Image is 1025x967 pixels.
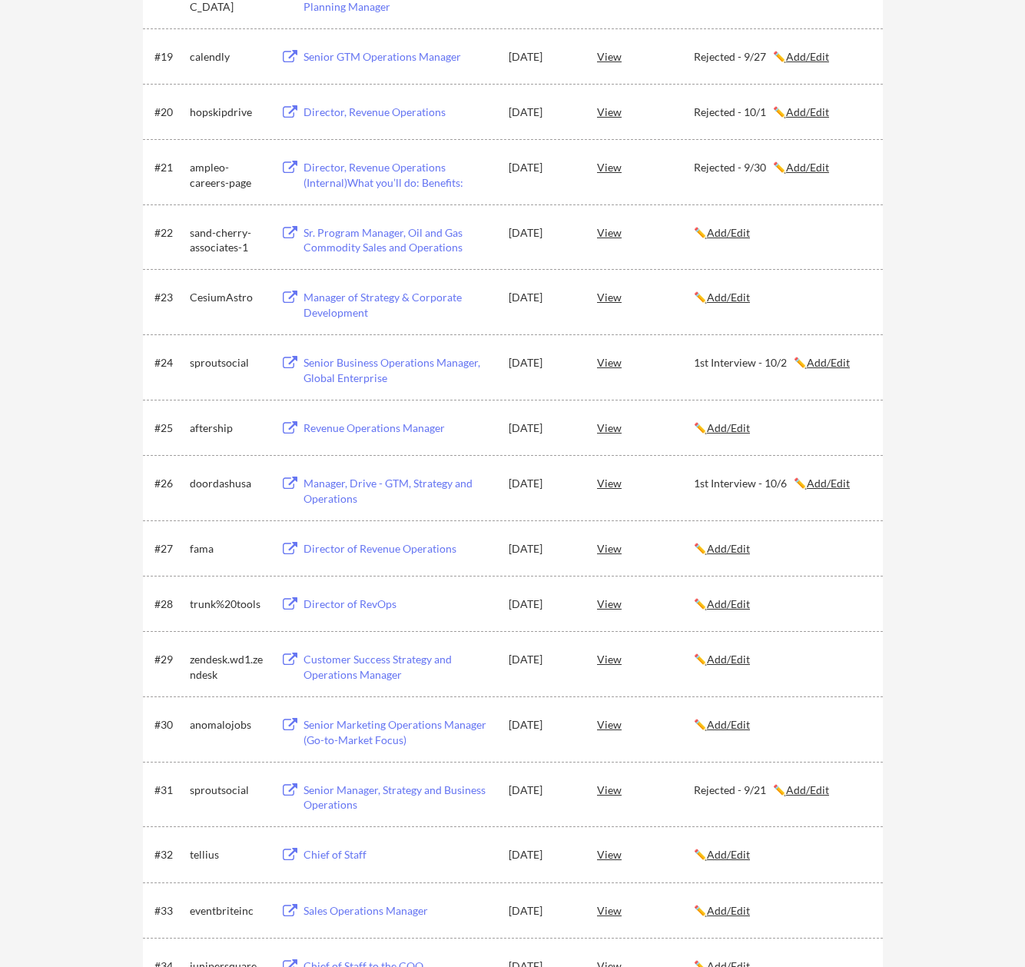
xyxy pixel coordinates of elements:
div: View [597,283,694,311]
div: #26 [154,476,184,491]
div: sproutsocial [190,355,267,371]
div: View [597,840,694,868]
div: Revenue Operations Manager [304,420,494,436]
div: #31 [154,783,184,798]
u: Add/Edit [707,848,750,861]
u: Add/Edit [786,783,829,796]
u: Add/Edit [707,653,750,666]
div: [DATE] [509,355,576,371]
div: sproutsocial [190,783,267,798]
div: #19 [154,49,184,65]
div: Director, Revenue Operations [304,105,494,120]
div: View [597,218,694,246]
div: [DATE] [509,652,576,667]
div: calendly [190,49,267,65]
div: ✏️ [694,596,869,612]
div: Director of RevOps [304,596,494,612]
u: Add/Edit [807,477,850,490]
div: [DATE] [509,783,576,798]
div: View [597,776,694,803]
u: Add/Edit [707,718,750,731]
div: 1st Interview - 10/6 ✏️ [694,476,869,491]
div: Manager, Drive - GTM, Strategy and Operations [304,476,494,506]
div: Rejected - 9/21 ✏️ [694,783,869,798]
div: fama [190,541,267,557]
div: Senior Marketing Operations Manager (Go-to-Market Focus) [304,717,494,747]
div: [DATE] [509,290,576,305]
div: sand-cherry-associates-1 [190,225,267,255]
u: Add/Edit [807,356,850,369]
div: hopskipdrive [190,105,267,120]
div: ampleo-careers-page [190,160,267,190]
div: View [597,42,694,70]
div: tellius [190,847,267,862]
div: [DATE] [509,903,576,919]
div: View [597,414,694,441]
div: Senior GTM Operations Manager [304,49,494,65]
div: View [597,645,694,673]
div: Senior Business Operations Manager, Global Enterprise [304,355,494,385]
div: anomalojobs [190,717,267,733]
u: Add/Edit [786,105,829,118]
u: Add/Edit [707,597,750,610]
div: View [597,98,694,125]
div: ✏️ [694,420,869,436]
div: ✏️ [694,290,869,305]
div: [DATE] [509,717,576,733]
div: Chief of Staff [304,847,494,862]
div: ✏️ [694,225,869,241]
div: trunk%20tools [190,596,267,612]
div: #30 [154,717,184,733]
div: ✏️ [694,652,869,667]
div: Director, Revenue Operations (Internal)What you’ll do: Benefits: [304,160,494,190]
div: [DATE] [509,541,576,557]
u: Add/Edit [786,50,829,63]
div: [DATE] [509,225,576,241]
div: Sr. Program Manager, Oil and Gas Commodity Sales and Operations [304,225,494,255]
div: ✏️ [694,847,869,862]
div: #28 [154,596,184,612]
div: CesiumAstro [190,290,267,305]
u: Add/Edit [786,161,829,174]
div: View [597,348,694,376]
div: [DATE] [509,847,576,862]
div: #23 [154,290,184,305]
div: doordashusa [190,476,267,491]
div: Customer Success Strategy and Operations Manager [304,652,494,682]
div: View [597,153,694,181]
div: View [597,534,694,562]
div: #33 [154,903,184,919]
div: #24 [154,355,184,371]
div: Rejected - 10/1 ✏️ [694,105,869,120]
div: aftership [190,420,267,436]
div: 1st Interview - 10/2 ✏️ [694,355,869,371]
div: View [597,469,694,497]
div: Rejected - 9/30 ✏️ [694,160,869,175]
div: #32 [154,847,184,862]
div: ✏️ [694,903,869,919]
div: [DATE] [509,476,576,491]
div: Senior Manager, Strategy and Business Operations [304,783,494,812]
u: Add/Edit [707,421,750,434]
div: ✏️ [694,717,869,733]
div: View [597,896,694,924]
div: [DATE] [509,160,576,175]
u: Add/Edit [707,542,750,555]
div: #29 [154,652,184,667]
u: Add/Edit [707,226,750,239]
div: View [597,710,694,738]
div: Rejected - 9/27 ✏️ [694,49,869,65]
div: View [597,590,694,617]
div: #25 [154,420,184,436]
div: Director of Revenue Operations [304,541,494,557]
div: zendesk.wd1.zendesk [190,652,267,682]
div: #22 [154,225,184,241]
div: [DATE] [509,105,576,120]
div: [DATE] [509,49,576,65]
div: #27 [154,541,184,557]
div: #20 [154,105,184,120]
div: [DATE] [509,596,576,612]
div: ✏️ [694,541,869,557]
u: Add/Edit [707,291,750,304]
div: [DATE] [509,420,576,436]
